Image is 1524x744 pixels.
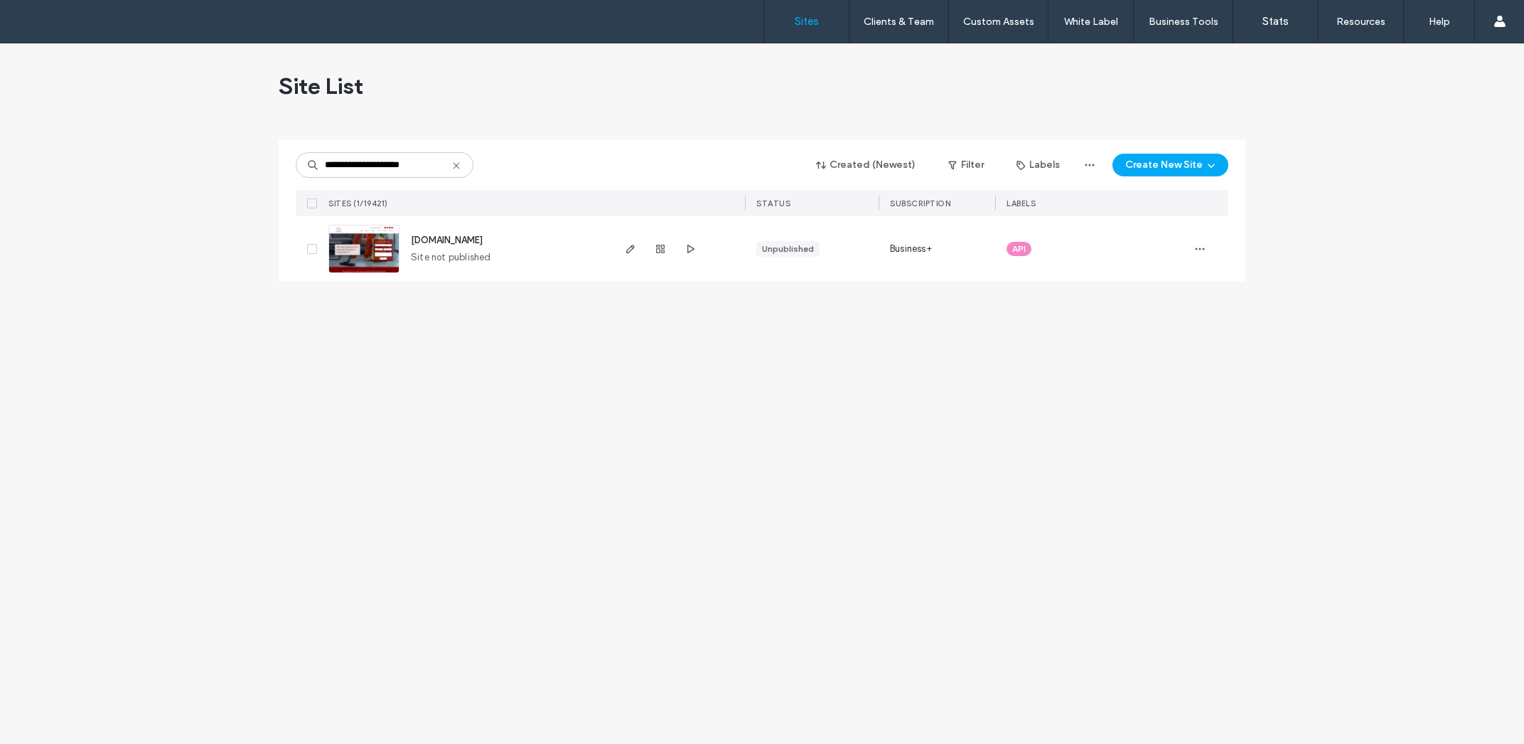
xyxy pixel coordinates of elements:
span: Site not published [411,250,491,265]
a: [DOMAIN_NAME] [411,235,483,245]
label: Sites [795,15,819,28]
span: SUBSCRIPTION [890,198,950,208]
span: STATUS [756,198,790,208]
label: Help [1429,16,1450,28]
label: Stats [1262,15,1289,28]
button: Filter [934,154,998,176]
span: API [1012,243,1026,255]
label: Clients & Team [864,16,934,28]
button: Created (Newest) [804,154,928,176]
span: Site List [279,72,363,100]
label: Business Tools [1149,16,1218,28]
button: Labels [1004,154,1073,176]
span: LABELS [1007,198,1036,208]
label: White Label [1064,16,1118,28]
button: Create New Site [1112,154,1228,176]
div: Unpublished [762,243,814,255]
label: Resources [1336,16,1385,28]
span: Help [32,10,61,23]
label: Custom Assets [963,16,1034,28]
span: Business+ [890,242,932,256]
span: SITES (1/19421) [328,198,388,208]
